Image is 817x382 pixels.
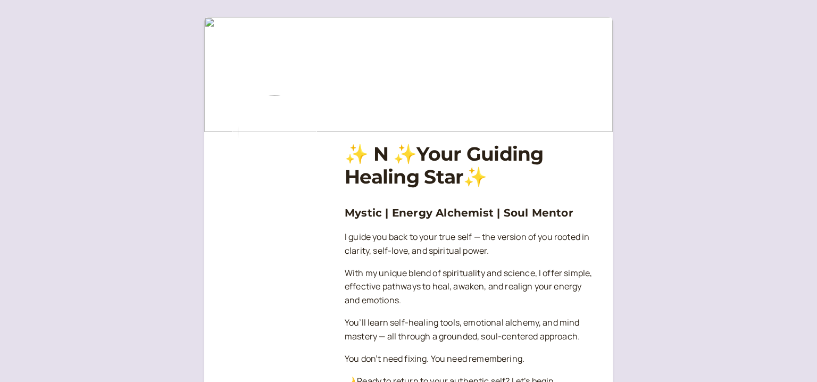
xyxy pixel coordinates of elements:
p: I guide you back to your true self — the version of you rooted in clarity, self-love, and spiritu... [345,230,596,258]
h3: Mystic | Energy Alchemist | Soul Mentor [345,204,596,221]
h1: ✨ N ✨Your Guiding Healing Star✨ [345,143,596,188]
p: You don’t need fixing. You need remembering. [345,352,596,366]
p: With my unique blend of spirituality and science, I offer simple, effective pathways to heal, awa... [345,267,596,308]
p: You’ll learn self-healing tools, emotional alchemy, and mind mastery — all through a grounded, so... [345,316,596,344]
